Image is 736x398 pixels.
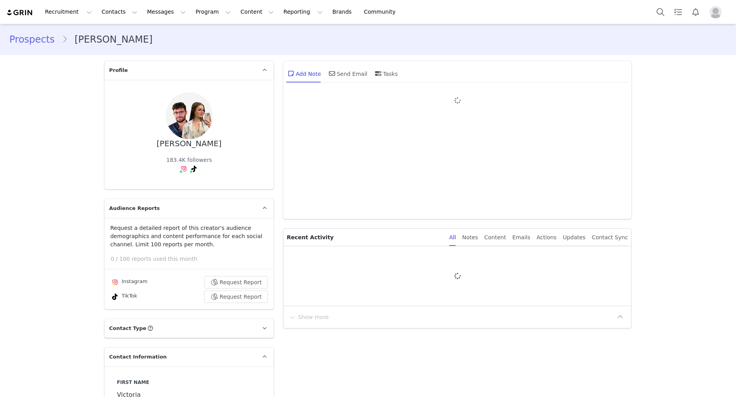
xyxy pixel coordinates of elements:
[110,278,147,287] div: Instagram
[110,292,137,301] div: TikTok
[191,3,235,21] button: Program
[166,156,212,164] div: 183.4K followers
[109,66,128,74] span: Profile
[166,92,213,139] img: 71e7dd28-a7d4-42f9-92d6-f8cac1fe56c7.jpg
[111,255,274,263] p: 0 / 100 reports used this month
[709,6,722,18] img: placeholder-profile.jpg
[109,353,167,361] span: Contact Information
[592,229,628,246] div: Contact Sync
[110,224,268,249] p: Request a detailed report of this creator's audience demographics and content performance for eac...
[279,3,327,21] button: Reporting
[288,311,329,323] button: Show more
[484,229,506,246] div: Content
[112,279,118,285] img: instagram.svg
[286,64,321,83] div: Add Note
[449,229,456,246] div: All
[670,3,687,21] a: Tasks
[328,3,359,21] a: Brands
[157,139,222,148] div: [PERSON_NAME]
[512,229,530,246] div: Emails
[6,9,34,16] img: grin logo
[687,3,704,21] button: Notifications
[117,379,261,386] label: First Name
[109,204,160,212] span: Audience Reports
[652,3,669,21] button: Search
[181,166,187,172] img: instagram.svg
[97,3,142,21] button: Contacts
[374,64,398,83] div: Tasks
[537,229,556,246] div: Actions
[563,229,585,246] div: Updates
[462,229,478,246] div: Notes
[9,32,62,47] a: Prospects
[40,3,97,21] button: Recruitment
[142,3,190,21] button: Messages
[204,290,268,303] button: Request Report
[109,324,146,332] span: Contact Type
[359,3,404,21] a: Community
[204,276,268,289] button: Request Report
[705,6,730,18] button: Profile
[287,229,443,246] p: Recent Activity
[236,3,278,21] button: Content
[327,64,368,83] div: Send Email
